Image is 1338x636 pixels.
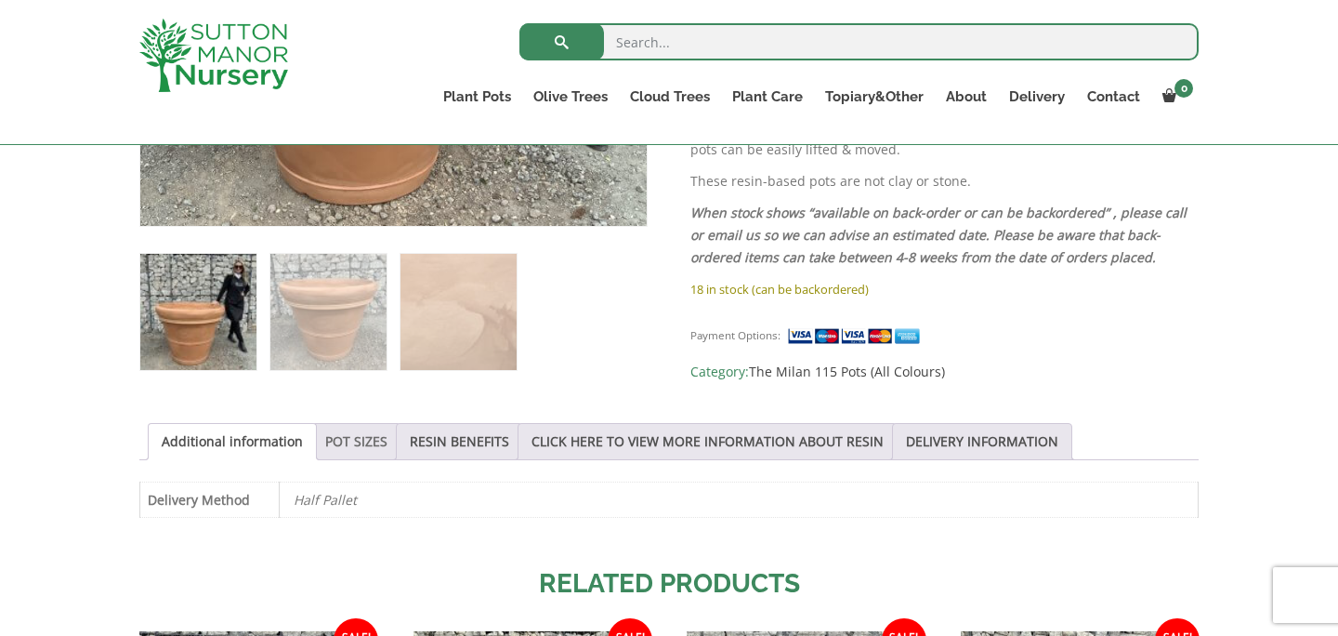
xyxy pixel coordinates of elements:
em: When stock shows “available on back-order or can be backordered” , please call or email us so we ... [690,204,1187,266]
p: 18 in stock (can be backordered) [690,278,1199,300]
small: Payment Options: [690,328,780,342]
a: CLICK HERE TO VIEW MORE INFORMATION ABOUT RESIN [531,424,884,459]
img: payment supported [787,326,926,346]
img: logo [139,19,288,92]
img: The Milan Pot 115 Colour Terracotta - Image 2 [270,254,387,370]
h2: Related products [139,564,1199,603]
a: About [935,84,998,110]
img: The Milan Pot 115 Colour Terracotta - Image 3 [400,254,517,370]
span: Category: [690,361,1199,383]
img: The Milan Pot 115 Colour Terracotta [140,254,256,370]
a: Delivery [998,84,1076,110]
a: 0 [1151,84,1199,110]
a: Additional information [162,424,303,459]
p: These resin-based pots are not clay or stone. [690,170,1199,192]
span: 0 [1174,79,1193,98]
th: Delivery Method [140,482,280,517]
a: Contact [1076,84,1151,110]
a: POT SIZES [325,424,387,459]
input: Search... [519,23,1199,60]
a: RESIN BENEFITS [410,424,509,459]
a: Plant Pots [432,84,522,110]
a: DELIVERY INFORMATION [906,424,1058,459]
table: Product Details [139,482,1199,518]
a: Topiary&Other [814,84,935,110]
p: Half Pallet [294,483,1184,517]
a: Plant Care [721,84,814,110]
a: Cloud Trees [619,84,721,110]
a: The Milan 115 Pots (All Colours) [749,363,945,380]
a: Olive Trees [522,84,619,110]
